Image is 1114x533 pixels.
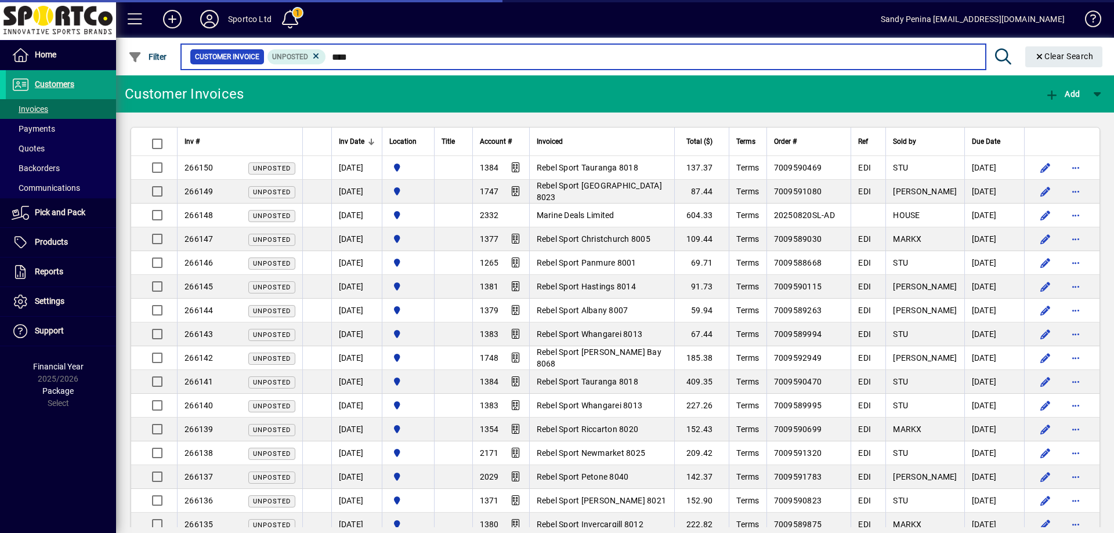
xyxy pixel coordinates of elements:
[674,156,729,180] td: 137.37
[1036,349,1055,367] button: Edit
[331,418,382,441] td: [DATE]
[1036,230,1055,248] button: Edit
[1066,301,1085,320] button: More options
[480,448,499,458] span: 2171
[893,425,921,434] span: MARKX
[1025,46,1103,67] button: Clear
[35,267,63,276] span: Reports
[537,258,636,267] span: Rebel Sport Panmure 8001
[389,399,427,412] span: Sportco Ltd Warehouse
[185,163,214,172] span: 266150
[389,375,427,388] span: Sportco Ltd Warehouse
[1036,420,1055,438] button: Edit
[893,353,957,362] span: [PERSON_NAME]
[12,124,55,133] span: Payments
[537,211,614,220] span: Marine Deals Limited
[331,370,382,394] td: [DATE]
[1036,182,1055,201] button: Edit
[389,256,427,269] span: Sportco Ltd Warehouse
[480,163,499,172] span: 1384
[537,234,650,244] span: Rebel Sport Christchurch 8005
[858,496,871,505] span: EDI
[736,306,759,315] span: Terms
[1066,491,1085,510] button: More options
[389,233,427,245] span: Sportco Ltd Warehouse
[389,209,427,222] span: Sportco Ltd Warehouse
[1035,52,1094,61] span: Clear Search
[858,163,871,172] span: EDI
[1036,372,1055,391] button: Edit
[339,135,364,148] span: Inv Date
[858,282,871,291] span: EDI
[442,135,465,148] div: Title
[774,377,822,386] span: 7009590470
[33,362,84,371] span: Financial Year
[1036,444,1055,462] button: Edit
[253,426,291,434] span: Unposted
[480,187,499,196] span: 1747
[389,280,427,293] span: Sportco Ltd Warehouse
[35,296,64,306] span: Settings
[858,353,871,362] span: EDI
[736,163,759,172] span: Terms
[253,331,291,339] span: Unposted
[893,377,908,386] span: STU
[389,447,427,459] span: Sportco Ltd Warehouse
[774,425,822,434] span: 7009590699
[1036,491,1055,510] button: Edit
[12,104,48,114] span: Invoices
[125,85,244,103] div: Customer Invoices
[858,448,871,458] span: EDI
[480,401,499,410] span: 1383
[185,258,214,267] span: 266146
[253,188,291,196] span: Unposted
[1042,84,1083,104] button: Add
[1066,253,1085,272] button: More options
[964,299,1025,322] td: [DATE]
[480,329,499,339] span: 1383
[125,46,170,67] button: Filter
[774,448,822,458] span: 7009591320
[253,260,291,267] span: Unposted
[736,448,759,458] span: Terms
[1066,420,1085,438] button: More options
[480,282,499,291] span: 1381
[480,135,522,148] div: Account #
[964,204,1025,227] td: [DATE]
[1036,325,1055,343] button: Edit
[480,258,499,267] span: 1265
[1066,467,1085,486] button: More options
[6,287,116,316] a: Settings
[128,52,167,61] span: Filter
[774,282,822,291] span: 7009590115
[331,465,382,489] td: [DATE]
[964,251,1025,275] td: [DATE]
[736,425,759,434] span: Terms
[1066,206,1085,224] button: More options
[537,329,643,339] span: Rebel Sport Whangarei 8013
[389,328,427,340] span: Sportco Ltd Warehouse
[537,401,643,410] span: Rebel Sport Whangarei 8013
[736,520,759,529] span: Terms
[331,251,382,275] td: [DATE]
[6,178,116,198] a: Communications
[389,161,427,174] span: Sportco Ltd Warehouse
[480,472,499,481] span: 2029
[893,329,908,339] span: STU
[185,353,214,362] span: 266142
[674,227,729,251] td: 109.44
[253,236,291,244] span: Unposted
[253,165,291,172] span: Unposted
[774,234,822,244] span: 7009589030
[893,258,908,267] span: STU
[1036,467,1055,486] button: Edit
[331,299,382,322] td: [DATE]
[893,448,908,458] span: STU
[537,347,661,368] span: Rebel Sport [PERSON_NAME] Bay 8068
[537,425,639,434] span: Rebel Sport Riccarton 8020
[674,251,729,275] td: 69.71
[972,135,1000,148] span: Due Date
[185,135,295,148] div: Inv #
[537,282,636,291] span: Rebel Sport Hastings 8014
[331,227,382,251] td: [DATE]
